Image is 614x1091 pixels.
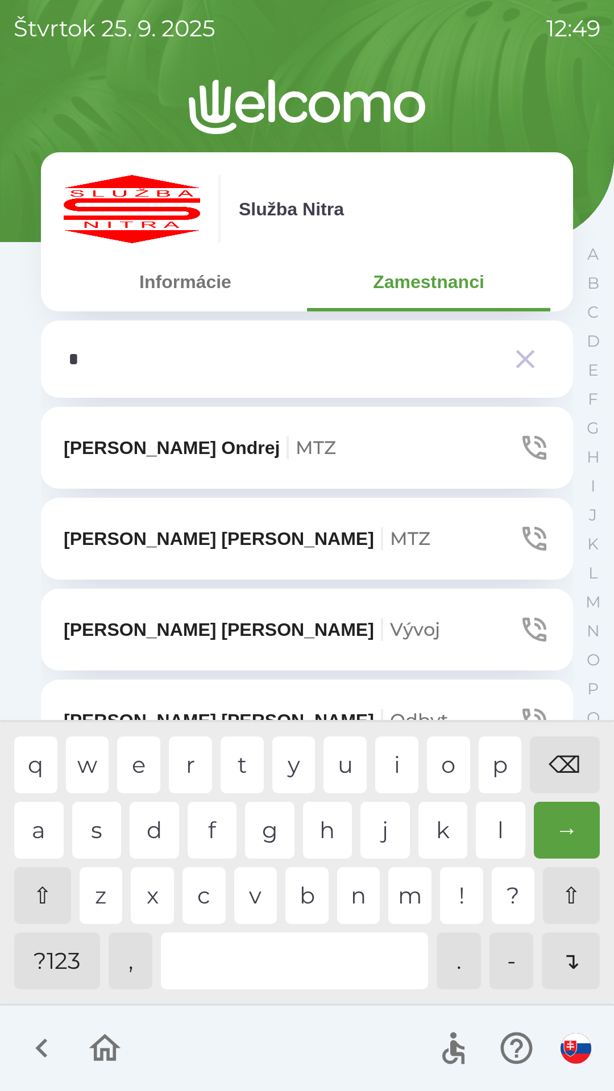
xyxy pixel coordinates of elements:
[64,525,430,552] p: [PERSON_NAME] [PERSON_NAME]
[64,616,440,643] p: [PERSON_NAME] [PERSON_NAME]
[296,436,336,459] span: MTZ
[239,195,344,223] p: Služba Nitra
[14,11,215,45] p: štvrtok 25. 9. 2025
[561,1033,591,1064] img: sk flag
[41,680,573,761] button: [PERSON_NAME] [PERSON_NAME]Odbyt
[41,80,573,134] img: Logo
[64,434,336,461] p: [PERSON_NAME] Ondrej
[390,709,448,731] span: Odbyt
[64,261,307,302] button: Informácie
[64,175,200,243] img: c55f63fc-e714-4e15-be12-dfeb3df5ea30.png
[546,11,600,45] p: 12:49
[41,407,573,489] button: [PERSON_NAME] OndrejMTZ
[41,498,573,580] button: [PERSON_NAME] [PERSON_NAME]MTZ
[41,589,573,671] button: [PERSON_NAME] [PERSON_NAME]Vývoj
[390,527,430,549] span: MTZ
[307,261,550,302] button: Zamestnanci
[64,707,448,734] p: [PERSON_NAME] [PERSON_NAME]
[390,618,440,640] span: Vývoj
